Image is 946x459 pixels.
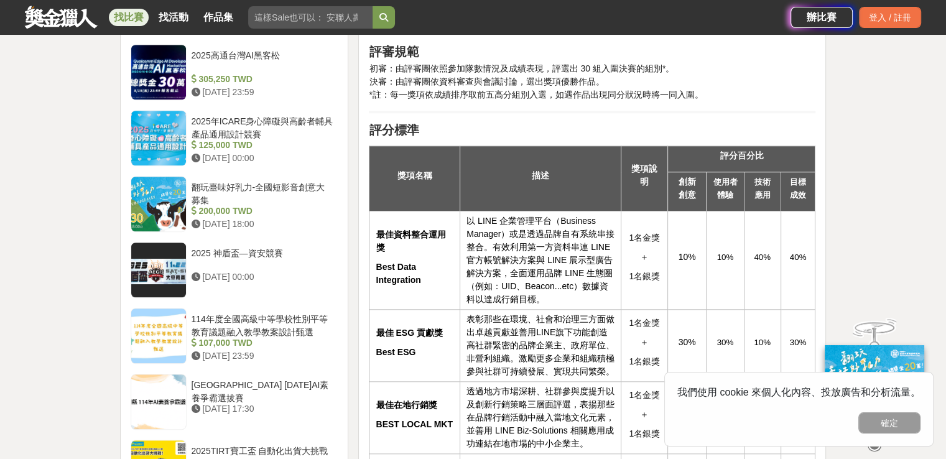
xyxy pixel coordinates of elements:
[131,44,338,100] a: 2025高通台灣AI黑客松 305,250 TWD [DATE] 23:59
[790,177,806,200] strong: 目標成效
[369,90,703,100] span: *註：每一獎項依成績排序取前五高分組別入選，如遇作品出現同分狀況時將一同入圍。
[631,164,657,187] strong: 獎項說明
[192,336,333,350] div: 107,000 TWD
[376,328,442,338] strong: 最佳 ESG 貢獻獎
[376,347,415,357] strong: Best ESG
[754,177,771,200] strong: 技術應用
[192,139,333,152] div: 125,000 TWD
[192,152,333,165] div: [DATE] 00:00
[629,318,660,328] span: 1名金獎
[248,6,373,29] input: 這樣Sale也可以： 安聯人壽創意銷售法募集
[376,400,437,410] strong: 最佳在地行銷獎
[640,337,649,347] span: ＋
[192,181,333,205] div: 翻玩臺味好乳力-全國短影音創意大募集
[790,338,807,347] span: 30%
[640,409,649,419] span: ＋
[192,379,333,402] div: [GEOGRAPHIC_DATA] [DATE]AI素養爭霸選拔賽
[192,313,333,336] div: 114年度全國高級中等學校性別平等教育議題融入教學教案設計甄選
[192,402,333,415] div: [DATE] 17:30
[131,374,338,430] a: [GEOGRAPHIC_DATA] [DATE]AI素養爭霸選拔賽 [DATE] 17:30
[791,7,853,28] a: 辦比賽
[466,314,614,376] span: 表彰那些在環境、社會和治理三方面做出卓越貢獻並善用LINE旗下功能創造高社群緊密的品牌企業主、政府單位、非營利組織。激勵更多企業和組織積極參與社群可持續發展、實現共同繁榮。
[192,73,333,86] div: 305,250 TWD
[717,338,734,347] span: 30%
[859,7,921,28] div: 登入 / 註冊
[532,170,549,180] strong: 描述
[754,338,771,347] span: 10%
[376,229,445,253] strong: 最佳資料整合運用獎
[397,170,432,180] strong: 獎項名稱
[131,110,338,166] a: 2025年ICARE身心障礙與高齡者輔具產品通用設計競賽 125,000 TWD [DATE] 00:00
[825,345,924,428] img: c171a689-fb2c-43c6-a33c-e56b1f4b2190.jpg
[198,9,238,26] a: 作品集
[640,252,649,262] span: ＋
[717,253,734,262] span: 10%
[466,216,614,304] span: 以 LINE 企業管理平台（Business Manager）或是透過品牌自有系統串接整合。有效利用第一方資料串連 LINE 官方帳號解決方案與 LINE 展示型廣告解決方案，全面運用品牌 LI...
[192,49,333,73] div: 2025高通台灣AI黑客松
[192,205,333,218] div: 200,000 TWD
[858,412,920,433] button: 確定
[713,177,737,200] strong: 使用者體驗
[376,419,452,429] strong: BEST LOCAL MKT
[369,123,419,137] strong: 評分標準
[629,233,660,243] span: 1名金獎
[131,176,338,232] a: 翻玩臺味好乳力-全國短影音創意大募集 200,000 TWD [DATE] 18:00
[790,253,807,262] span: 40%
[629,356,660,366] span: 1名銀獎
[192,86,333,99] div: [DATE] 23:59
[192,271,333,284] div: [DATE] 00:00
[154,9,193,26] a: 找活動
[376,262,420,285] strong: Best Data Integration
[629,429,660,438] span: 1名銀獎
[369,45,419,58] strong: 評審規範
[192,115,333,139] div: 2025年ICARE身心障礙與高齡者輔具產品通用設計競賽
[192,247,333,271] div: 2025 神盾盃—資安競賽
[629,271,660,281] span: 1名銀獎
[131,242,338,298] a: 2025 神盾盃—資安競賽 [DATE] 00:00
[192,350,333,363] div: [DATE] 23:59
[679,252,696,262] span: 10%
[466,386,614,448] span: 透過地方市場深耕、社群參與度提升以及創新行銷策略三層面評選，表揚那些在品牌行銷活動中融入當地文化元素，並善用 LINE Biz-Solutions 相關應用成功連結在地市場的中小企業主。
[679,337,696,347] span: 30%
[677,387,920,397] span: 我們使用 cookie 來個人化內容、投放廣告和分析流量。
[369,76,604,86] span: 決審：由評審團依資料審查與會議討論，選出獎項優勝作品。
[192,218,333,231] div: [DATE] 18:00
[754,253,771,262] span: 40%
[369,63,674,73] span: 初審：由評審團依照參加隊數情況及成績表現，評選出 30 組入圍決賽的組別*。
[131,308,338,364] a: 114年度全國高級中等學校性別平等教育議題融入教學教案設計甄選 107,000 TWD [DATE] 23:59
[679,177,696,200] strong: 創新創意
[629,390,660,400] span: 1名金獎
[720,151,763,160] strong: 評分百分比
[109,9,149,26] a: 找比賽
